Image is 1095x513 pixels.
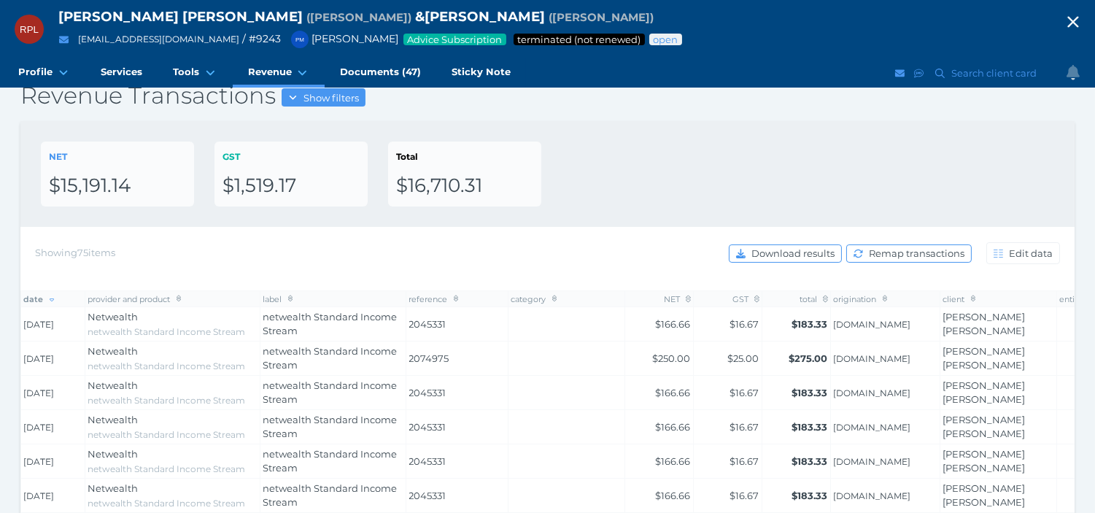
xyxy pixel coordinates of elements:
[21,479,85,513] td: [DATE]
[406,444,508,479] td: 2045331
[834,319,937,331] span: [DOMAIN_NAME]
[1006,247,1059,259] span: Edit data
[295,36,304,43] span: PM
[834,294,888,304] span: origination
[85,58,158,88] a: Services
[834,422,937,433] span: [DOMAIN_NAME]
[406,376,508,410] td: 2045331
[409,317,506,332] span: 2045331
[729,244,842,263] button: Download results
[49,174,186,198] div: $15,191.14
[223,151,240,162] span: GST
[792,490,828,501] span: $183.33
[291,31,309,48] div: Peter McDonald
[652,34,679,45] span: Advice status: Review not yet booked in
[943,482,1026,509] a: [PERSON_NAME] [PERSON_NAME]
[396,174,533,198] div: $16,710.31
[233,58,325,88] a: Revenue
[306,10,411,24] span: Preferred name
[3,58,85,88] a: Profile
[415,8,545,25] span: & [PERSON_NAME]
[88,360,246,371] span: netwealth Standard Income Stream
[792,455,828,467] span: $183.33
[664,294,691,304] span: NET
[248,66,292,78] span: Revenue
[55,31,73,49] button: Email
[732,294,759,304] span: GST
[792,387,828,398] span: $183.33
[21,376,85,410] td: [DATE]
[893,64,908,82] button: Email
[20,24,39,35] span: RPL
[943,379,1026,406] a: [PERSON_NAME] [PERSON_NAME]
[943,294,976,304] span: client
[15,15,44,44] div: Ray Phillip Lewis
[943,414,1026,440] a: [PERSON_NAME] [PERSON_NAME]
[656,490,691,501] span: $166.66
[831,444,940,479] td: AdamMatthewsDRF.cm
[748,247,841,259] span: Download results
[24,294,55,304] span: date
[656,387,691,398] span: $166.66
[409,489,506,504] span: 2045331
[409,294,459,304] span: reference
[730,455,759,467] span: $16.67
[263,345,398,371] span: netwealth Standard Income Stream
[730,387,759,398] span: $16.67
[325,58,436,88] a: Documents (47)
[263,482,398,509] span: netwealth Standard Income Stream
[282,88,365,107] button: Show filters
[263,448,398,474] span: netwealth Standard Income Stream
[406,307,508,342] td: 2045331
[653,352,691,364] span: $250.00
[88,429,246,440] span: netwealth Standard Income Stream
[831,342,940,376] td: AdamMatthewsDRF.cm
[792,421,828,433] span: $183.33
[340,66,421,78] span: Documents (47)
[88,345,139,357] span: Netwealth
[406,342,508,376] td: 2074975
[929,64,1044,82] button: Search client card
[834,387,937,399] span: [DOMAIN_NAME]
[831,307,940,342] td: AdamMatthewsDRF.cm
[831,376,940,410] td: AdamMatthewsDRF.cm
[912,64,926,82] button: SMS
[223,174,360,198] div: $1,519.17
[549,10,654,24] span: Preferred name
[656,455,691,467] span: $166.66
[88,379,139,391] span: Netwealth
[263,311,398,337] span: netwealth Standard Income Stream
[948,67,1043,79] span: Search client card
[88,482,139,494] span: Netwealth
[409,455,506,469] span: 2045331
[846,244,972,263] button: Remap transactions
[409,420,506,435] span: 2045331
[834,490,937,502] span: [DOMAIN_NAME]
[452,66,511,78] span: Sticky Note
[284,32,398,45] span: [PERSON_NAME]
[21,342,85,376] td: [DATE]
[263,414,398,440] span: netwealth Standard Income Stream
[263,379,398,406] span: netwealth Standard Income Stream
[834,353,937,365] span: [DOMAIN_NAME]
[35,247,115,258] span: Showing 75 items
[409,386,506,401] span: 2045331
[18,66,53,78] span: Profile
[20,80,1075,111] h2: Revenue Transactions
[406,34,503,45] span: Advice Subscription
[49,151,67,162] span: NET
[101,66,142,78] span: Services
[88,498,246,509] span: netwealth Standard Income Stream
[866,247,971,259] span: Remap transactions
[88,414,139,425] span: Netwealth
[409,352,506,366] span: 2074975
[88,448,139,460] span: Netwealth
[58,8,303,25] span: [PERSON_NAME] [PERSON_NAME]
[396,151,418,162] span: Total
[831,479,940,513] td: AdamMatthewsDRF.cm
[831,410,940,444] td: AdamMatthewsDRF.cm
[656,318,691,330] span: $166.66
[511,294,557,304] span: category
[792,318,828,330] span: $183.33
[88,311,139,323] span: Netwealth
